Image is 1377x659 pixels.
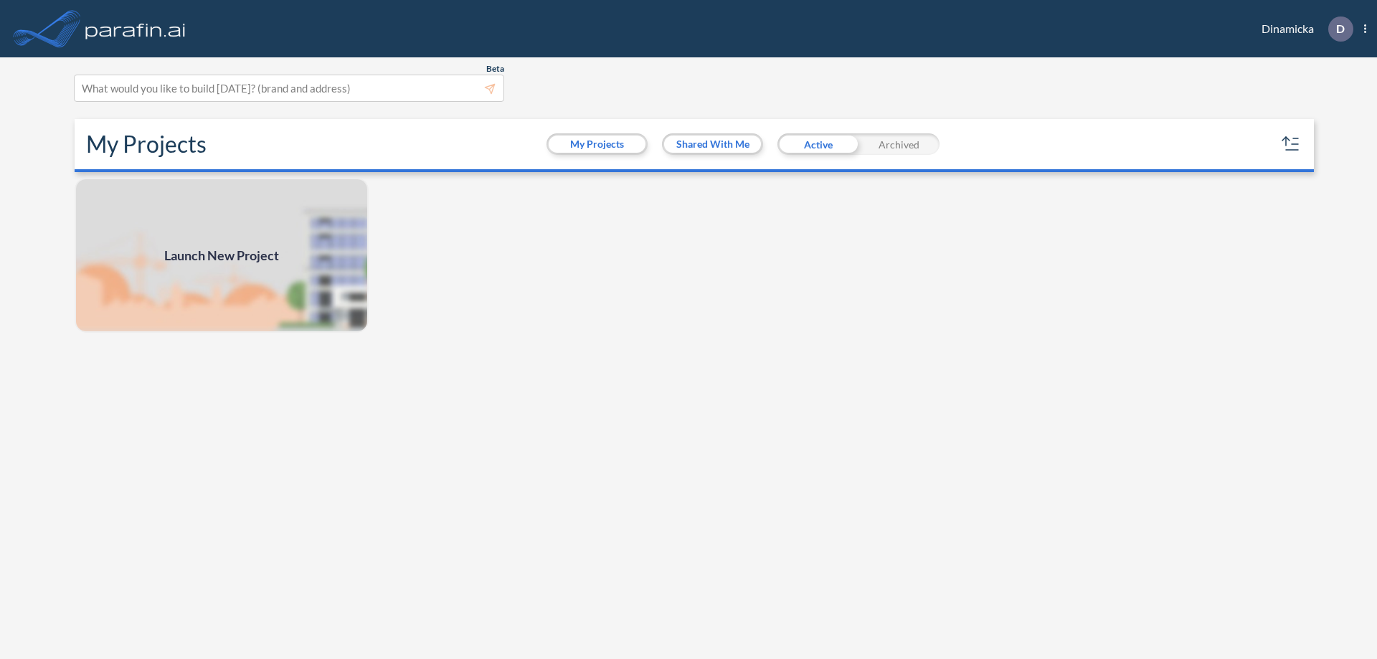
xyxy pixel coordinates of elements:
[549,136,645,153] button: My Projects
[164,246,279,265] span: Launch New Project
[486,63,504,75] span: Beta
[1279,133,1302,156] button: sort
[86,131,207,158] h2: My Projects
[664,136,761,153] button: Shared With Me
[1240,16,1366,42] div: Dinamicka
[82,14,189,43] img: logo
[75,178,369,333] a: Launch New Project
[1336,22,1345,35] p: D
[777,133,858,155] div: Active
[75,178,369,333] img: add
[858,133,940,155] div: Archived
